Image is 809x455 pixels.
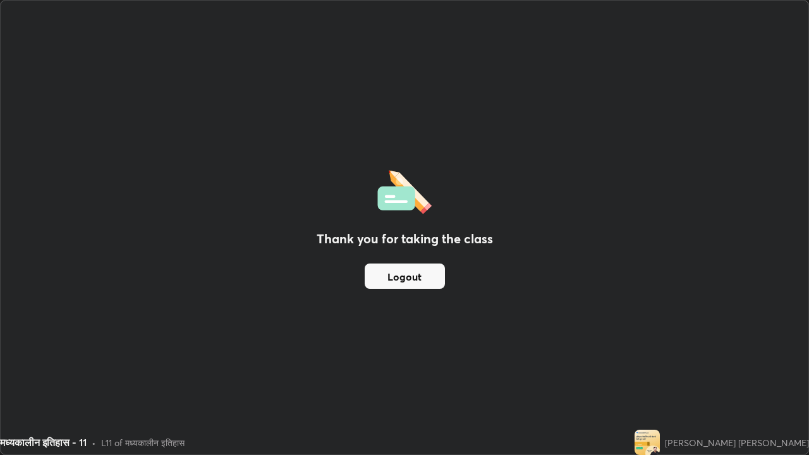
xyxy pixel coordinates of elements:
[317,229,493,248] h2: Thank you for taking the class
[377,166,432,214] img: offlineFeedback.1438e8b3.svg
[665,436,809,449] div: [PERSON_NAME] [PERSON_NAME]
[101,436,185,449] div: L11 of मध्यकालीन इतिहास
[92,436,96,449] div: •
[635,430,660,455] img: 240ce401da9f437399e40798f16adbfd.jpg
[365,264,445,289] button: Logout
